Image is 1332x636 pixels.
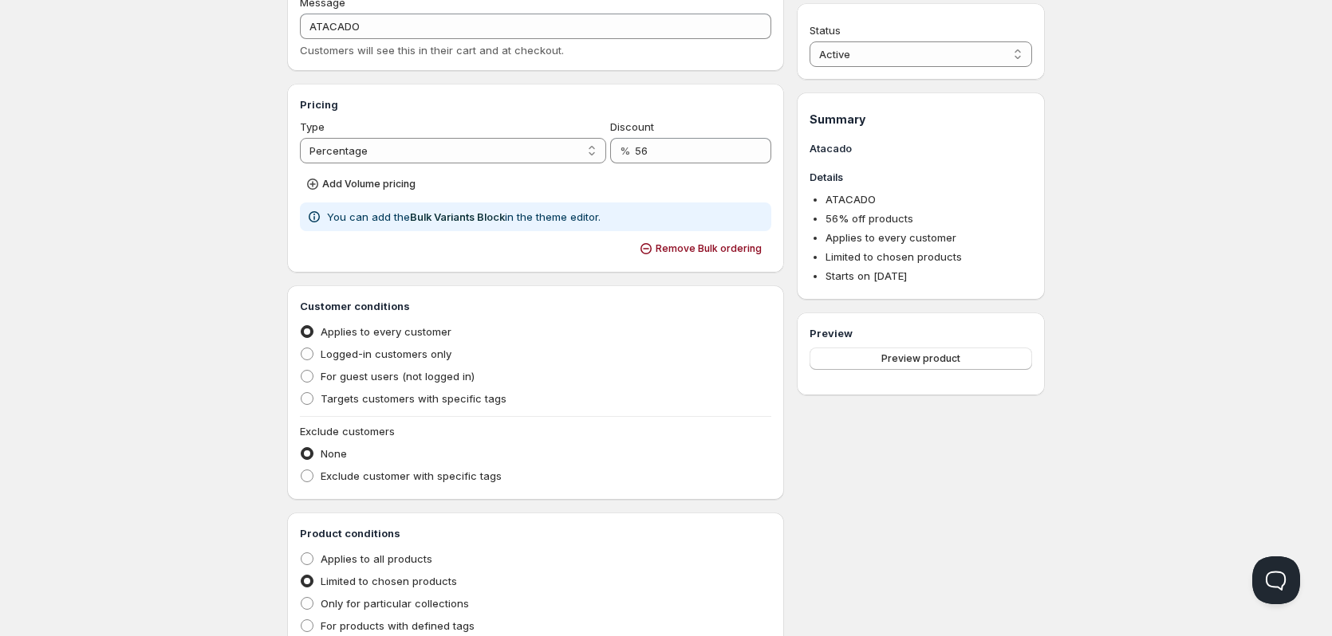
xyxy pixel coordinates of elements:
h3: Pricing [300,96,771,112]
h3: Product conditions [300,525,771,541]
h3: Preview [810,325,1032,341]
button: Add Volume pricing [300,173,425,195]
h3: Customer conditions [300,298,771,314]
span: Targets customers with specific tags [321,392,506,405]
iframe: Help Scout Beacon - Open [1252,556,1300,604]
button: Preview product [810,347,1032,370]
span: Applies to every customer [321,325,451,338]
span: ATACADO [826,193,876,206]
span: Customers will see this in their cart and at checkout. [300,44,564,57]
span: Exclude customers [300,425,395,438]
span: Discount [610,120,654,133]
h3: Atacado [810,140,1032,156]
span: % [620,144,630,157]
span: Only for particular collections [321,597,469,610]
span: Starts on [DATE] [826,269,907,282]
span: Add Volume pricing [322,178,416,190]
span: Limited to chosen products [826,250,962,263]
a: Bulk Variants Block [410,210,505,223]
span: Preview product [881,352,960,365]
span: Limited to chosen products [321,575,457,587]
span: Remove Bulk ordering [656,242,762,255]
span: 56 % off products [826,212,913,225]
p: You can add the in the theme editor. [327,209,601,225]
span: Applies to all products [321,552,432,565]
span: Type [300,120,325,133]
span: None [321,447,347,460]
span: For products with defined tags [321,619,475,632]
button: Remove Bulk ordering [633,238,771,260]
span: Status [810,24,841,37]
h1: Summary [810,112,1032,128]
span: For guest users (not logged in) [321,370,475,383]
span: Logged-in customers only [321,347,451,360]
h3: Details [810,169,1032,185]
span: Exclude customer with specific tags [321,469,502,482]
span: Applies to every customer [826,231,956,244]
